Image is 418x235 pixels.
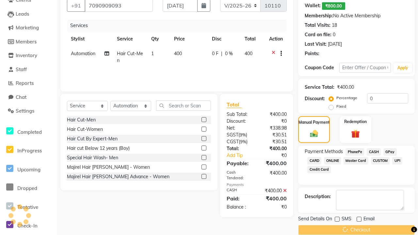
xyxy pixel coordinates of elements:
span: 9% [240,139,246,144]
label: Fixed [336,103,346,109]
img: _cash.svg [308,129,320,138]
span: InProgress [17,148,42,154]
span: Members [16,39,37,45]
div: No Active Membership [305,12,408,19]
span: Leads [16,11,29,17]
a: Settings [2,107,56,115]
input: Enter Offer / Coupon Code [339,63,391,73]
span: SGST [227,132,238,138]
div: Sub Total: [222,111,257,118]
span: Chat [16,94,26,100]
th: Qty [147,32,170,46]
span: CUSTOM [371,157,390,164]
span: Inventory [16,52,37,58]
span: 400 [174,51,182,56]
a: Leads [2,10,56,18]
th: Total [241,32,265,46]
div: Paid: [222,195,257,202]
th: Price [170,32,208,46]
div: Total: [222,145,257,152]
div: Service Total: [305,84,334,91]
div: Discount: [305,95,325,102]
span: GPay [383,148,397,156]
span: 1 [151,51,154,56]
div: ( ) [222,132,257,138]
div: Services [68,20,292,32]
span: Email [363,215,375,224]
div: ₹400.00 [257,159,292,167]
div: Payable: [222,159,257,167]
div: Last Visit: [305,41,327,48]
div: Total Visits: [305,22,330,29]
label: Percentage [336,95,357,101]
div: Majirel Hair [PERSON_NAME] - Women [67,164,150,171]
span: Tentative [17,204,38,210]
span: 9% [240,132,246,137]
a: Chat [2,94,56,101]
div: Membership: [305,12,333,19]
div: ₹400.00 [257,195,292,202]
span: Upcoming [17,166,40,173]
div: ₹0 [257,204,292,211]
span: CARD [307,157,321,164]
div: Coupon Code [305,64,339,71]
div: ₹400.00 [337,84,354,91]
div: 18 [332,22,337,29]
span: 0 F [212,50,218,57]
div: Balance : [222,204,257,211]
a: Add Tip [222,152,263,159]
div: ( ) [222,138,257,145]
div: ₹400.00 [257,170,292,181]
span: Hair Cut-Men [117,51,143,63]
img: _gift.svg [348,129,362,139]
div: ₹400.00 [257,187,292,194]
span: Marketing [16,24,39,31]
div: ₹400.00 [257,145,292,152]
div: Cash Tendered: [222,170,257,181]
span: PhonePe [346,148,364,156]
div: Discount: [222,118,257,125]
span: Payment Methods [305,148,343,155]
span: Master Card [344,157,368,164]
a: Staff [2,66,56,73]
th: Stylist [67,32,113,46]
span: Send Details On [298,215,332,224]
th: Disc [208,32,241,46]
div: Hair Cut-Women [67,126,103,133]
span: Check-In [17,223,38,229]
div: Description: [305,193,331,200]
span: Dropped [17,185,37,191]
span: Settings [16,108,34,114]
a: Reports [2,80,56,87]
label: Manual Payment [298,119,330,125]
div: Hair Cut By Expert-Men [67,135,118,142]
div: [DATE] [328,41,342,48]
span: Total [227,101,242,108]
div: ₹0 [263,152,292,159]
div: Payments [227,182,287,188]
div: ₹338.98 [257,125,292,132]
span: SMS [342,215,351,224]
span: 400 [245,51,252,56]
div: ₹30.51 [257,132,292,138]
div: ₹400.00 [257,111,292,118]
span: CASH [367,148,381,156]
span: 0 % [225,50,233,57]
a: Inventory [2,52,56,59]
div: Points: [305,50,319,57]
input: Search or Scan [156,101,211,111]
div: 0 [333,31,335,38]
div: Hair cut Below 12 years (Boy) [67,145,130,152]
div: Special Hair Wash- Men [67,154,118,161]
label: Redemption [344,119,367,125]
th: Service [113,32,147,46]
div: ₹30.51 [257,138,292,145]
span: Reports [16,80,34,86]
div: Wallet: [305,2,321,10]
button: Apply [394,63,412,73]
div: Majirel Hair [PERSON_NAME] Advance - Women [67,173,169,180]
div: Hair Cut-Men [67,117,96,123]
div: Card on file: [305,31,331,38]
span: | [221,50,222,57]
span: Staff [16,66,27,72]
